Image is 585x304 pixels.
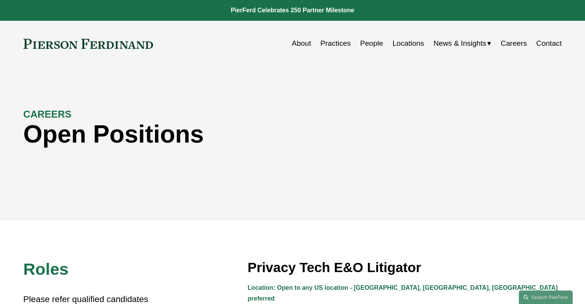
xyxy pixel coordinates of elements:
a: Contact [536,36,562,51]
h1: Open Positions [23,120,427,148]
a: Careers [501,36,527,51]
strong: CAREERS [23,109,72,120]
h3: Privacy Tech E&O Litigator [248,259,562,276]
a: Locations [392,36,424,51]
span: Roles [23,260,69,278]
a: People [360,36,383,51]
a: folder dropdown [433,36,492,51]
strong: Location: Open to any US location - [GEOGRAPHIC_DATA], [GEOGRAPHIC_DATA], [GEOGRAPHIC_DATA] prefe... [248,284,560,302]
a: About [292,36,311,51]
a: Practices [320,36,351,51]
span: News & Insights [433,37,487,50]
a: Search this site [519,291,573,304]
